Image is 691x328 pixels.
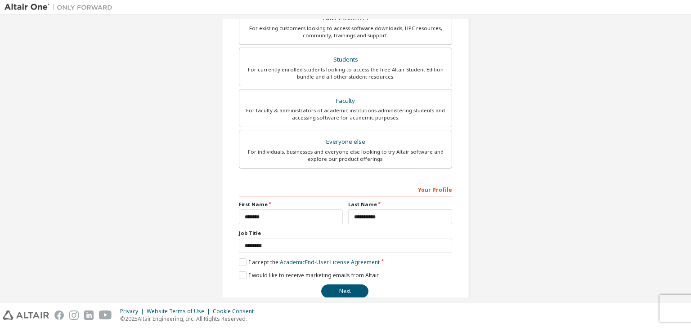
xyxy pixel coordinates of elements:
div: Your Profile [239,182,452,196]
button: Next [321,284,368,298]
img: instagram.svg [69,310,79,320]
div: For individuals, businesses and everyone else looking to try Altair software and explore our prod... [245,148,446,163]
label: First Name [239,201,343,208]
img: Altair One [4,3,117,12]
div: Website Terms of Use [147,308,213,315]
label: Last Name [348,201,452,208]
img: altair_logo.svg [3,310,49,320]
label: I accept the [239,258,380,266]
div: Students [245,53,446,66]
label: Job Title [239,230,452,237]
div: For faculty & administrators of academic institutions administering students and accessing softwa... [245,107,446,121]
img: linkedin.svg [84,310,94,320]
div: For existing customers looking to access software downloads, HPC resources, community, trainings ... [245,25,446,39]
div: For currently enrolled students looking to access the free Altair Student Edition bundle and all ... [245,66,446,80]
div: Everyone else [245,136,446,148]
img: facebook.svg [54,310,64,320]
div: Privacy [120,308,147,315]
p: © 2025 Altair Engineering, Inc. All Rights Reserved. [120,315,259,323]
div: Faculty [245,95,446,107]
a: Academic End-User License Agreement [280,258,380,266]
div: Cookie Consent [213,308,259,315]
label: I would like to receive marketing emails from Altair [239,271,379,279]
img: youtube.svg [99,310,112,320]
